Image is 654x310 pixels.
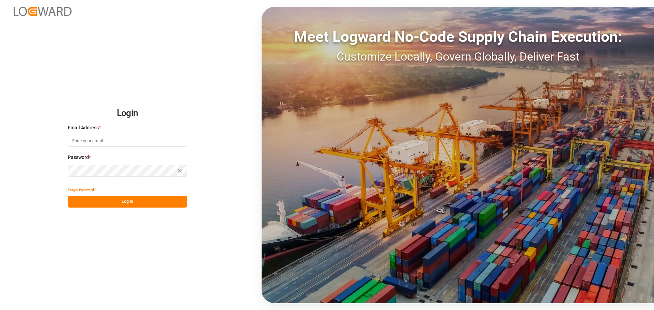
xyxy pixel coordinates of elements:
[68,124,99,131] span: Email Address
[68,154,89,161] span: Password
[262,26,654,48] div: Meet Logward No-Code Supply Chain Execution:
[68,196,187,208] button: Log In
[68,184,96,196] button: Forgot Password?
[68,102,187,124] h2: Login
[262,48,654,65] div: Customize Locally, Govern Globally, Deliver Fast
[14,7,72,16] img: Logward_new_orange.png
[68,135,187,147] input: Enter your email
